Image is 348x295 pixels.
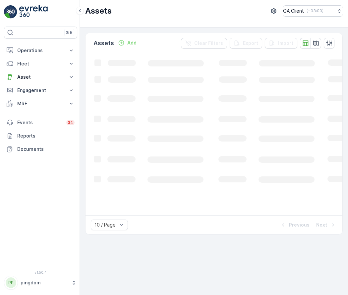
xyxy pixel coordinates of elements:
[230,38,262,49] button: Export
[4,116,77,129] a: Events34
[4,97,77,110] button: MRF
[17,146,75,152] p: Documents
[289,222,310,228] p: Previous
[279,221,310,229] button: Previous
[17,119,62,126] p: Events
[17,87,64,94] p: Engagement
[283,8,304,14] p: QA Client
[4,270,77,274] span: v 1.50.4
[307,8,323,14] p: ( +03:00 )
[17,47,64,54] p: Operations
[4,57,77,70] button: Fleet
[85,6,112,16] p: Assets
[181,38,227,49] button: Clear Filters
[4,44,77,57] button: Operations
[17,133,75,139] p: Reports
[6,277,16,288] div: PP
[21,279,68,286] p: pingdom
[68,120,73,125] p: 34
[4,143,77,156] a: Documents
[283,5,343,17] button: QA Client(+03:00)
[316,222,327,228] p: Next
[115,39,139,47] button: Add
[127,40,137,46] p: Add
[194,40,223,47] p: Clear Filters
[4,70,77,84] button: Asset
[17,100,64,107] p: MRF
[19,5,48,19] img: logo_light-DOdMpM7g.png
[265,38,297,49] button: Import
[17,60,64,67] p: Fleet
[93,39,114,48] p: Assets
[278,40,293,47] p: Import
[4,276,77,290] button: PPpingdom
[4,5,17,19] img: logo
[66,30,73,35] p: ⌘B
[316,221,337,229] button: Next
[4,84,77,97] button: Engagement
[17,74,64,80] p: Asset
[4,129,77,143] a: Reports
[243,40,258,47] p: Export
